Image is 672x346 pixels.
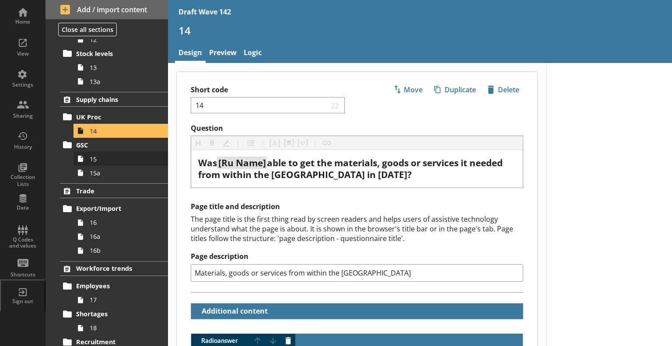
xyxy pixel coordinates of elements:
[191,338,251,344] span: Radio answer
[45,0,168,88] li: StockStockpiling12Stock levels1313a
[73,32,168,46] a: 12
[76,264,152,273] span: Workforce trends
[64,307,168,335] li: Shortages18
[60,307,168,321] a: Shortages
[60,138,168,152] a: GSC
[90,296,156,304] span: 17
[90,324,156,332] span: 18
[7,271,38,278] div: Shortcuts
[76,204,152,213] span: Export/Import
[64,202,168,258] li: Export/Import1616a16b
[191,85,357,94] label: Short code
[90,127,156,135] span: 14
[90,218,156,227] span: 16
[90,232,156,241] span: 16a
[73,244,168,258] a: 16b
[7,81,38,88] div: Settings
[178,24,661,37] h1: 14
[198,157,516,181] div: Question
[329,101,341,109] span: 22
[73,230,168,244] a: 16a
[7,237,38,249] div: Q Codes and values
[198,157,505,181] span: able to get the materials, goods or services it needed from within the [GEOGRAPHIC_DATA] in [DATE]?
[73,321,168,335] a: 18
[7,174,38,187] div: Collection Lists
[73,60,168,74] a: 13
[76,187,152,195] span: Trade
[389,82,427,97] button: Move
[76,310,152,318] span: Shortages
[76,113,152,121] span: UK Proc
[73,152,168,166] a: 15
[64,46,168,88] li: Stock levels1313a
[73,74,168,88] a: 13a
[45,92,168,180] li: Supply chainsUK Proc14GSC1515a
[73,124,168,138] a: 14
[90,77,156,86] span: 13a
[60,183,168,198] a: Trade
[60,5,154,14] span: Add / import content
[483,82,523,97] button: Delete
[240,44,265,63] a: Logic
[90,169,156,177] span: 15a
[60,46,168,60] a: Stock levels
[484,83,523,97] span: Delete
[76,49,152,58] span: Stock levels
[60,279,168,293] a: Employees
[206,44,240,63] a: Preview
[7,143,38,150] div: History
[76,282,152,290] span: Employees
[191,252,523,261] label: Page description
[58,23,117,36] button: Close all sections
[76,338,152,346] span: Recruitment
[45,183,168,257] li: TradeExport/Import1616a16b
[7,50,38,57] div: View
[175,44,206,63] a: Design
[178,7,231,17] div: Draft Wave 142
[198,157,217,169] span: Was
[191,124,523,133] label: Question
[60,92,168,107] a: Supply chains
[73,216,168,230] a: 16
[7,112,38,119] div: Sharing
[76,95,152,104] span: Supply chains
[60,202,168,216] a: Export/Import
[191,214,523,243] div: The page title is the first thing read by screen readers and helps users of assistive technology ...
[191,202,523,211] h2: Page title and description
[64,138,168,180] li: GSC1515a
[90,63,156,72] span: 13
[430,82,480,97] button: Duplicate
[60,110,168,124] a: UK Proc
[7,204,38,211] div: Data
[90,155,156,163] span: 15
[76,141,152,149] span: GSC
[64,110,168,138] li: UK Proc14
[60,261,168,276] a: Workforce trends
[90,35,156,44] span: 12
[73,166,168,180] a: 15a
[90,246,156,255] span: 16b
[195,304,269,319] button: Additional content
[7,18,38,25] div: Home
[64,279,168,307] li: Employees17
[430,83,479,97] span: Duplicate
[7,298,38,305] div: Sign out
[73,293,168,307] a: 17
[218,157,266,169] span: [Ru Name]
[390,83,426,97] span: Move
